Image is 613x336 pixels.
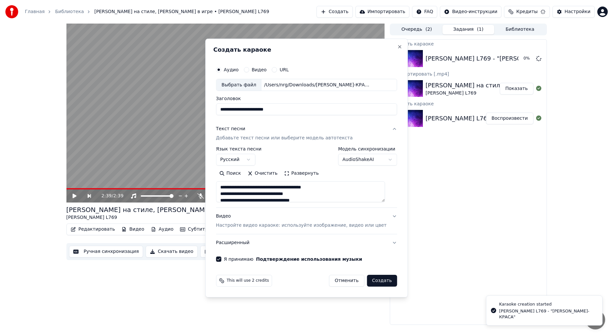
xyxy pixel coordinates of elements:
[216,168,244,179] button: Поиск
[216,222,387,229] p: Настройте видео караоке: используйте изображение, видео или цвет
[216,97,397,101] label: Заголовок
[216,147,261,151] label: Язык текста песни
[224,257,362,261] label: Я принимаю
[216,213,387,229] div: Видео
[256,257,362,261] button: Я принимаю
[244,168,281,179] button: Очистить
[216,234,397,251] button: Расширенный
[280,67,289,72] label: URL
[252,67,267,72] label: Видео
[216,135,353,142] p: Добавьте текст песни или выберите модель автотекста
[216,208,397,234] button: ВидеоНастройте видео караоке: используйте изображение, видео или цвет
[216,79,261,91] div: Выбрать файл
[224,67,239,72] label: Аудио
[367,275,397,287] button: Создать
[329,275,364,287] button: Отменить
[216,126,245,133] div: Текст песни
[213,47,400,53] h2: Создать караоке
[216,147,397,208] div: Текст песниДобавьте текст песни или выберите модель автотекста
[227,278,269,283] span: This will use 2 credits
[281,168,322,179] button: Развернуть
[261,82,373,88] div: /Users/nrg/Downloads/[PERSON_NAME]-КРАСА.mp3
[338,147,397,151] label: Модель синхронизации
[216,121,397,147] button: Текст песниДобавьте текст песни или выберите модель автотекста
